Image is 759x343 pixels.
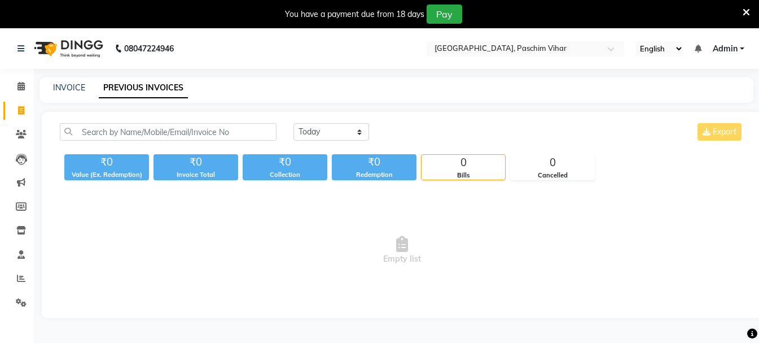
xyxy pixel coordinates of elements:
span: Admin [713,43,738,55]
div: You have a payment due from 18 days [285,8,424,20]
a: PREVIOUS INVOICES [99,78,188,98]
a: INVOICE [53,83,85,93]
b: 08047224946 [124,33,174,64]
div: ₹0 [153,154,238,170]
div: ₹0 [332,154,416,170]
div: Bills [422,171,505,180]
div: ₹0 [64,154,149,170]
img: logo [29,33,106,64]
div: Redemption [332,170,416,180]
div: 0 [422,155,505,171]
div: Cancelled [511,171,594,180]
div: Collection [243,170,327,180]
button: Pay [427,5,462,24]
span: Empty list [60,194,744,307]
input: Search by Name/Mobile/Email/Invoice No [60,123,277,141]
div: Invoice Total [153,170,238,180]
div: Value (Ex. Redemption) [64,170,149,180]
div: ₹0 [243,154,327,170]
div: 0 [511,155,594,171]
